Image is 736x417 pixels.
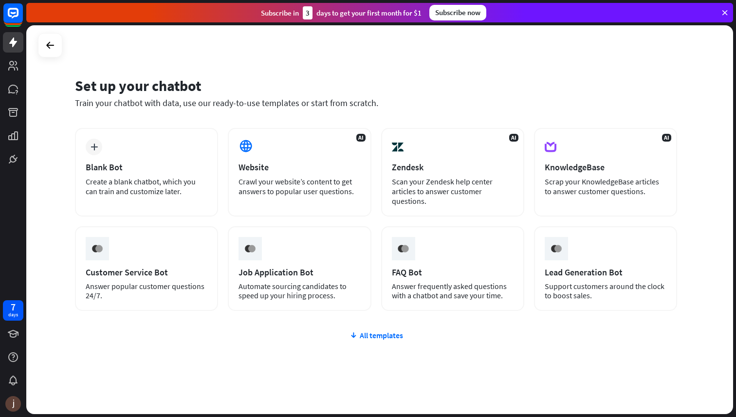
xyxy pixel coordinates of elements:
div: Subscribe now [429,5,486,20]
a: 7 days [3,300,23,321]
div: days [8,311,18,318]
div: 7 [11,303,16,311]
div: Subscribe in days to get your first month for $1 [261,6,422,19]
div: 3 [303,6,313,19]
